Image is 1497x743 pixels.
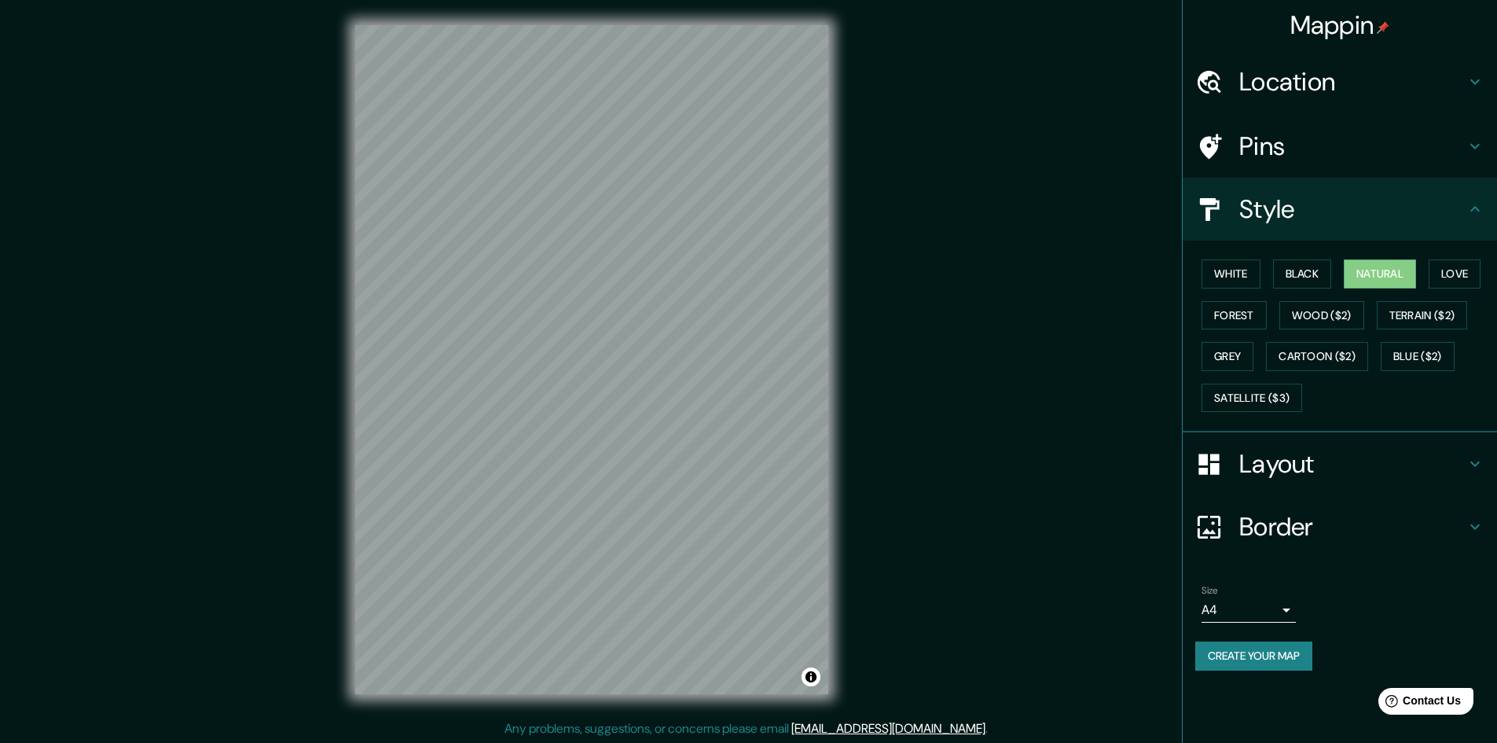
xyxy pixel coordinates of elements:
[1273,259,1332,289] button: Black
[1357,682,1480,726] iframe: Help widget launcher
[1195,642,1312,671] button: Create your map
[1183,178,1497,241] div: Style
[1183,115,1497,178] div: Pins
[1183,50,1497,113] div: Location
[1239,66,1466,97] h4: Location
[1290,9,1390,41] h4: Mappin
[1239,448,1466,480] h4: Layout
[802,668,820,686] button: Toggle attribution
[1429,259,1480,289] button: Love
[355,25,828,694] canvas: Map
[1279,301,1364,330] button: Wood ($2)
[1183,495,1497,558] div: Border
[1377,301,1468,330] button: Terrain ($2)
[1266,342,1368,371] button: Cartoon ($2)
[1202,584,1218,598] label: Size
[1381,342,1455,371] button: Blue ($2)
[1377,21,1389,34] img: pin-icon.png
[1183,432,1497,495] div: Layout
[990,719,993,738] div: .
[988,719,990,738] div: .
[1239,131,1466,162] h4: Pins
[505,719,988,738] p: Any problems, suggestions, or concerns please email .
[1202,598,1296,623] div: A4
[1344,259,1416,289] button: Natural
[1202,342,1253,371] button: Grey
[791,720,985,737] a: [EMAIL_ADDRESS][DOMAIN_NAME]
[1239,193,1466,225] h4: Style
[1202,301,1267,330] button: Forest
[1202,259,1260,289] button: White
[1202,384,1302,413] button: Satellite ($3)
[1239,511,1466,543] h4: Border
